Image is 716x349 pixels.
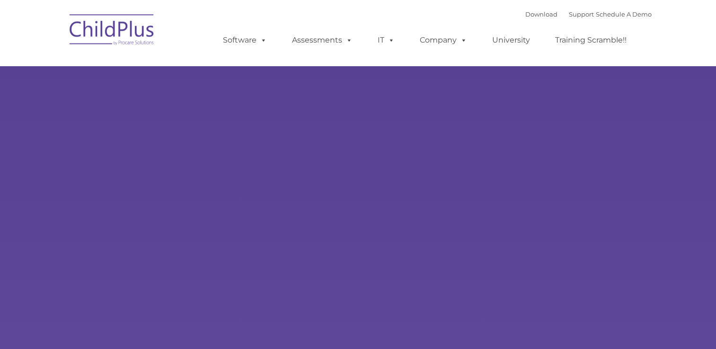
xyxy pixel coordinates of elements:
font: | [525,10,652,18]
a: IT [368,31,404,50]
img: ChildPlus by Procare Solutions [65,8,159,55]
a: Assessments [283,31,362,50]
a: University [483,31,539,50]
a: Software [213,31,276,50]
a: Schedule A Demo [596,10,652,18]
a: Support [569,10,594,18]
a: Training Scramble!! [546,31,636,50]
a: Company [410,31,477,50]
a: Download [525,10,557,18]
